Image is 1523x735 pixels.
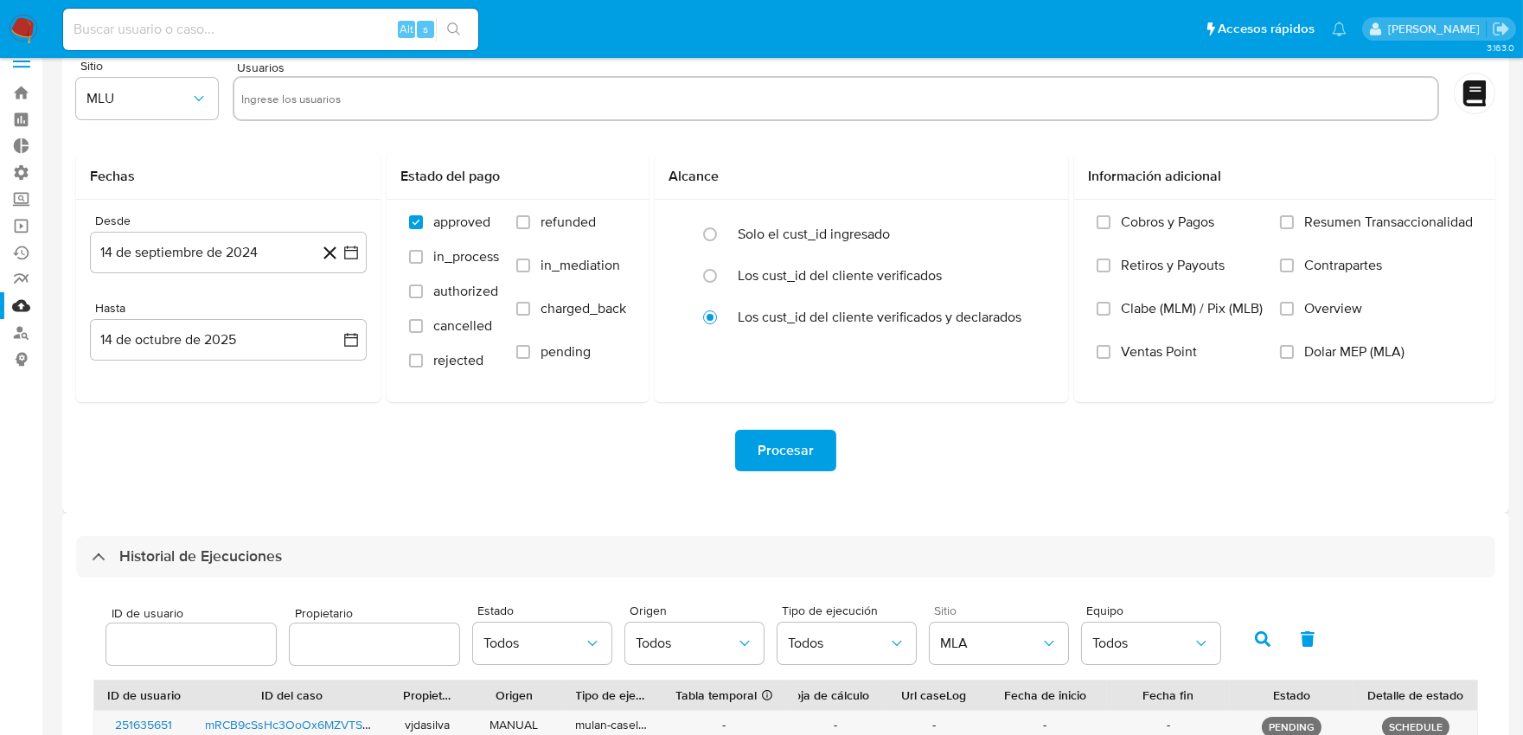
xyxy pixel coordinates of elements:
[1492,20,1510,38] a: Salir
[1388,21,1486,37] p: sandra.chabay@mercadolibre.com
[63,18,478,41] input: Buscar usuario o caso...
[436,17,471,42] button: search-icon
[423,21,428,37] span: s
[1218,20,1315,38] span: Accesos rápidos
[400,21,413,37] span: Alt
[1487,41,1514,54] span: 3.163.0
[1332,22,1347,36] a: Notificaciones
